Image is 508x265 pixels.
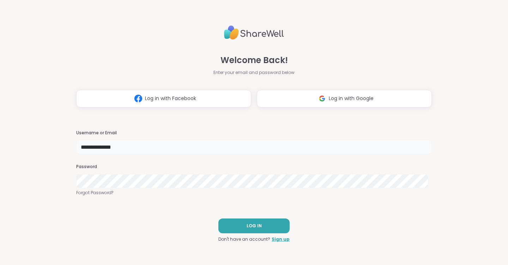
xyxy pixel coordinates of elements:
[224,23,284,43] img: ShareWell Logo
[145,95,196,102] span: Log in with Facebook
[247,223,262,229] span: LOG IN
[315,92,329,105] img: ShareWell Logomark
[218,218,290,233] button: LOG IN
[257,90,432,107] button: Log in with Google
[218,236,270,242] span: Don't have an account?
[76,164,432,170] h3: Password
[220,54,288,67] span: Welcome Back!
[329,95,374,102] span: Log in with Google
[76,90,251,107] button: Log in with Facebook
[76,190,432,196] a: Forgot Password?
[76,130,432,136] h3: Username or Email
[132,92,145,105] img: ShareWell Logomark
[213,69,295,76] span: Enter your email and password below
[272,236,290,242] a: Sign up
